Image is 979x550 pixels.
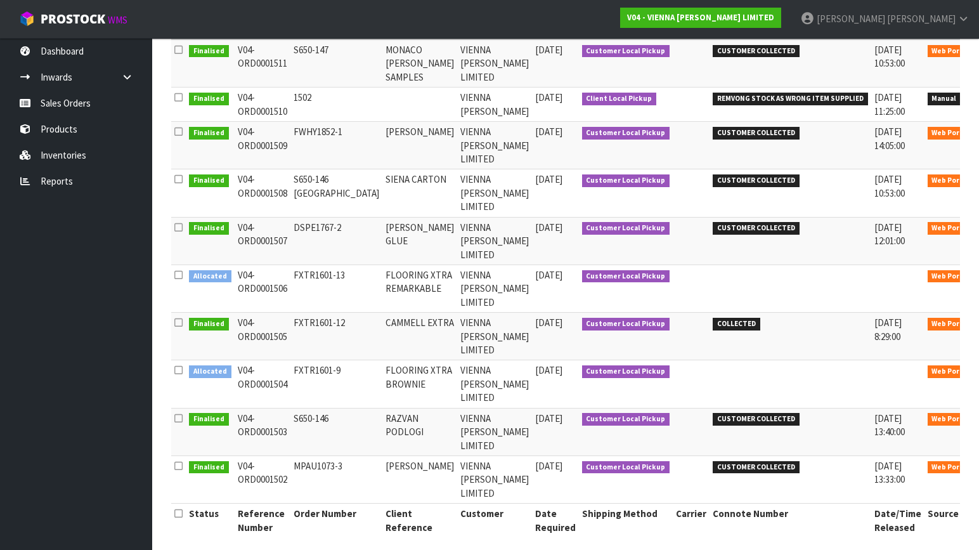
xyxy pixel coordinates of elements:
[290,88,382,122] td: 1502
[189,45,229,58] span: Finalised
[713,222,800,235] span: CUSTOMER COLLECTED
[235,360,290,408] td: V04-ORD0001504
[235,39,290,88] td: V04-ORD0001511
[457,408,532,455] td: VIENNA [PERSON_NAME] LIMITED
[189,93,229,105] span: Finalised
[382,217,457,265] td: [PERSON_NAME] GLUE
[382,408,457,455] td: RAZVAN PODLOGI
[928,222,975,235] span: Web Portal
[290,504,382,537] th: Order Number
[817,13,885,25] span: [PERSON_NAME]
[290,217,382,265] td: DSPE1767-2
[189,127,229,140] span: Finalised
[713,461,800,474] span: CUSTOMER COLLECTED
[457,456,532,504] td: VIENNA [PERSON_NAME] LIMITED
[924,504,978,537] th: Source
[582,222,670,235] span: Customer Local Pickup
[874,91,905,117] span: [DATE] 11:25:00
[887,13,956,25] span: [PERSON_NAME]
[457,169,532,217] td: VIENNA [PERSON_NAME] LIMITED
[235,456,290,504] td: V04-ORD0001502
[457,39,532,88] td: VIENNA [PERSON_NAME] LIMITED
[713,413,800,426] span: CUSTOMER COLLECTED
[535,173,562,185] span: [DATE]
[290,39,382,88] td: S650-147
[235,88,290,122] td: V04-ORD0001510
[579,504,673,537] th: Shipping Method
[874,460,905,485] span: [DATE] 13:33:00
[186,504,235,537] th: Status
[582,461,670,474] span: Customer Local Pickup
[874,317,902,342] span: [DATE] 8:29:00
[382,360,457,408] td: FLOORING XTRA BROWNIE
[290,122,382,169] td: FWHY1852-1
[713,174,800,187] span: CUSTOMER COLLECTED
[535,221,562,233] span: [DATE]
[928,127,975,140] span: Web Portal
[535,364,562,376] span: [DATE]
[928,461,975,474] span: Web Portal
[189,461,229,474] span: Finalised
[189,270,231,283] span: Allocated
[535,126,562,138] span: [DATE]
[457,504,532,537] th: Customer
[532,504,579,537] th: Date Required
[928,413,975,426] span: Web Portal
[189,365,231,378] span: Allocated
[189,413,229,426] span: Finalised
[627,12,774,23] strong: V04 - VIENNA [PERSON_NAME] LIMITED
[235,169,290,217] td: V04-ORD0001508
[457,217,532,265] td: VIENNA [PERSON_NAME] LIMITED
[290,265,382,312] td: FXTR1601-13
[290,313,382,360] td: FXTR1601-12
[535,44,562,56] span: [DATE]
[582,365,670,378] span: Customer Local Pickup
[535,269,562,281] span: [DATE]
[582,93,657,105] span: Client Local Pickup
[874,412,905,438] span: [DATE] 13:40:00
[582,318,670,331] span: Customer Local Pickup
[189,174,229,187] span: Finalised
[928,93,961,105] span: Manual
[108,14,127,26] small: WMS
[290,360,382,408] td: FXTR1601-9
[535,412,562,424] span: [DATE]
[382,169,457,217] td: SIENA CARTON
[382,265,457,312] td: FLOORING XTRA REMARKABLE
[457,313,532,360] td: VIENNA [PERSON_NAME] LIMITED
[290,456,382,504] td: MPAU1073-3
[535,91,562,103] span: [DATE]
[535,460,562,472] span: [DATE]
[713,45,800,58] span: CUSTOMER COLLECTED
[382,313,457,360] td: CAMMELL EXTRA
[874,221,905,247] span: [DATE] 12:01:00
[235,408,290,455] td: V04-ORD0001503
[874,44,905,69] span: [DATE] 10:53:00
[235,313,290,360] td: V04-ORD0001505
[382,122,457,169] td: [PERSON_NAME]
[235,217,290,265] td: V04-ORD0001507
[457,122,532,169] td: VIENNA [PERSON_NAME] LIMITED
[382,456,457,504] td: [PERSON_NAME]
[582,174,670,187] span: Customer Local Pickup
[871,504,924,537] th: Date/Time Released
[582,127,670,140] span: Customer Local Pickup
[928,174,975,187] span: Web Portal
[235,122,290,169] td: V04-ORD0001509
[535,317,562,329] span: [DATE]
[713,318,760,331] span: COLLECTED
[382,504,457,537] th: Client Reference
[41,11,105,27] span: ProStock
[874,126,905,151] span: [DATE] 14:05:00
[457,88,532,122] td: VIENNA [PERSON_NAME]
[673,504,710,537] th: Carrier
[928,365,975,378] span: Web Portal
[189,318,229,331] span: Finalised
[928,318,975,331] span: Web Portal
[290,408,382,455] td: S650-146
[874,173,905,199] span: [DATE] 10:53:00
[713,93,868,105] span: REMVONG STOCK AS WRONG ITEM SUPPLIED
[457,360,532,408] td: VIENNA [PERSON_NAME] LIMITED
[713,127,800,140] span: CUSTOMER COLLECTED
[928,45,975,58] span: Web Portal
